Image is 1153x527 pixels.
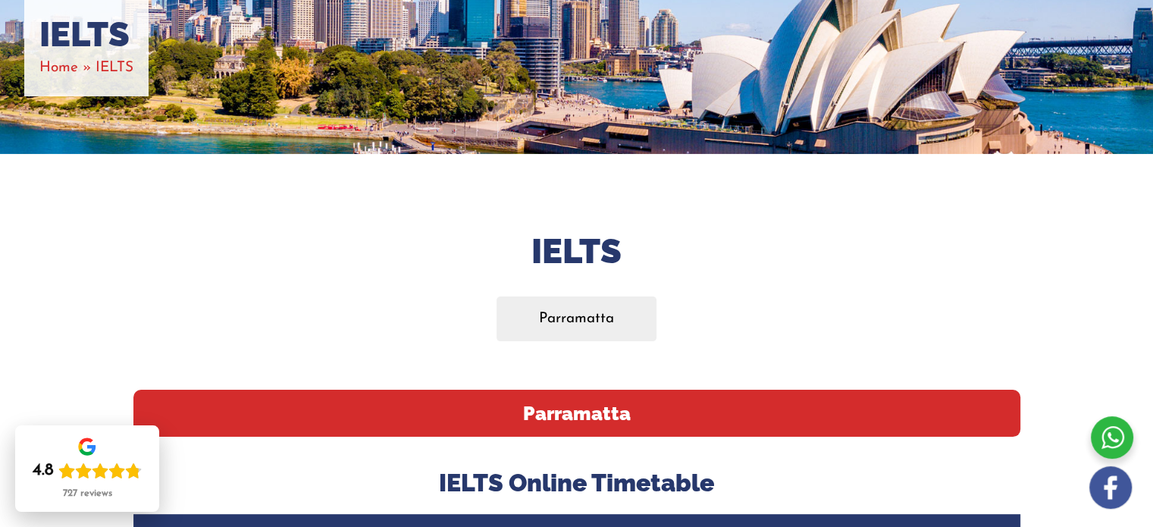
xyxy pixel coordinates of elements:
[39,14,133,55] h1: IELTS
[63,488,112,500] div: 727 reviews
[133,230,1020,274] h2: Ielts
[133,467,1020,499] h3: IELTS Online Timetable
[33,460,54,482] div: 4.8
[497,296,656,341] a: Parramatta
[39,61,78,75] a: Home
[96,61,133,75] span: IELTS
[133,390,1020,438] h2: Parramatta
[33,460,142,482] div: Rating: 4.8 out of 5
[1089,466,1132,509] img: white-facebook.png
[39,55,133,80] nav: Breadcrumbs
